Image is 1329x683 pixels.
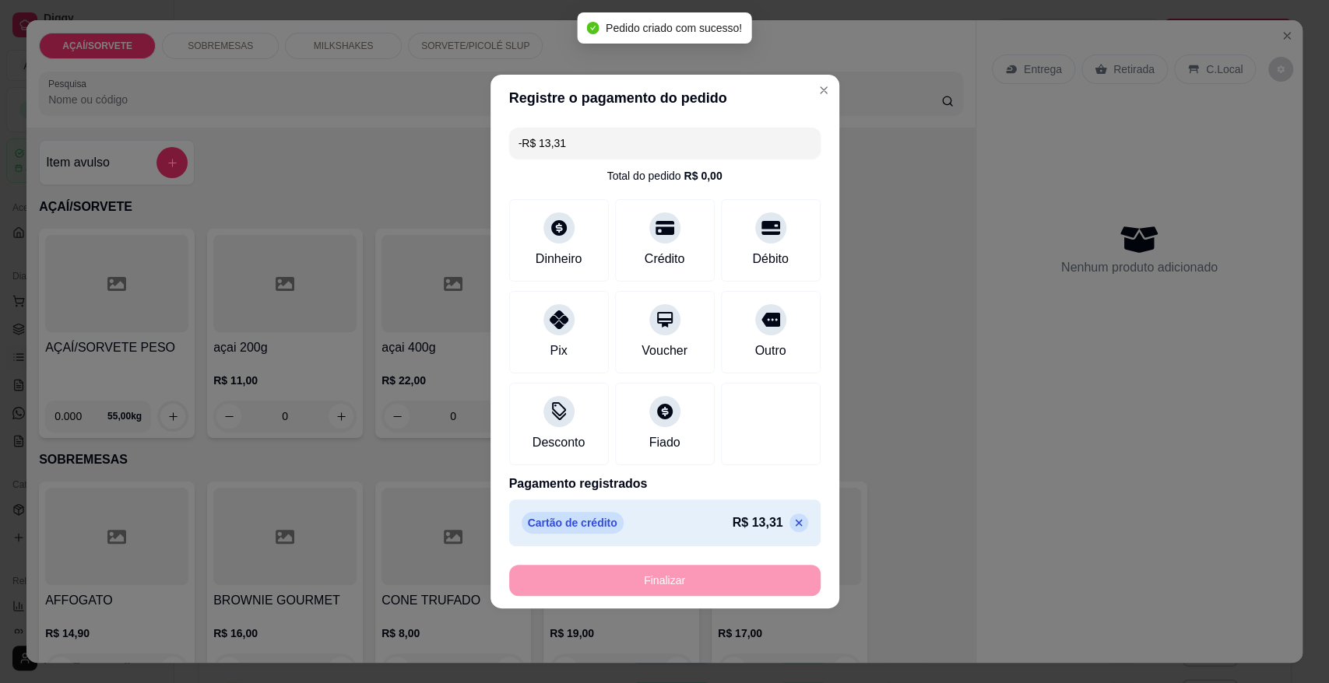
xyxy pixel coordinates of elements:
[684,168,722,184] div: R$ 0,00
[536,250,582,268] div: Dinheiro
[606,22,742,34] span: Pedido criado com sucesso!
[522,512,624,534] p: Cartão de crédito
[606,168,722,184] div: Total do pedido
[649,433,680,452] div: Fiado
[733,513,783,532] p: R$ 13,31
[642,341,687,360] div: Voucher
[519,128,811,159] input: Ex.: hambúrguer de cordeiro
[490,75,839,121] header: Registre o pagamento do pedido
[752,250,788,268] div: Débito
[533,433,585,452] div: Desconto
[587,22,599,34] span: check-circle
[754,341,786,360] div: Outro
[550,341,567,360] div: Pix
[509,475,821,493] p: Pagamento registrados
[645,250,685,268] div: Crédito
[811,78,836,103] button: Close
